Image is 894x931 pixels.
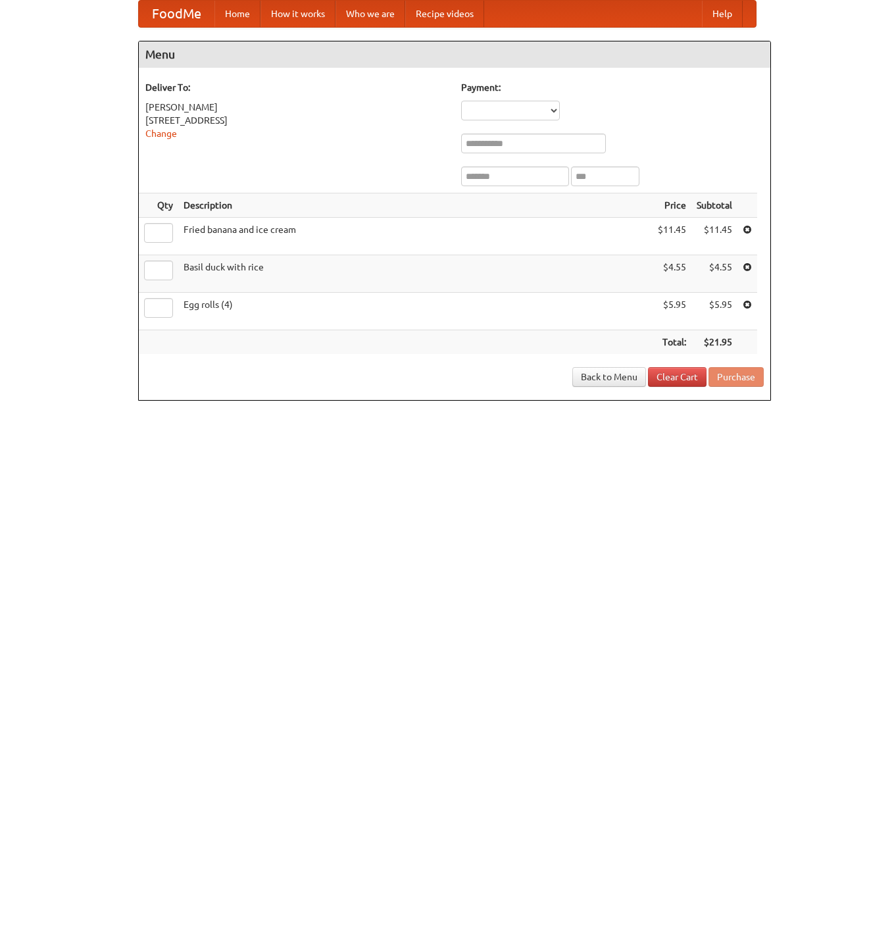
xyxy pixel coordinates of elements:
a: FoodMe [139,1,214,27]
div: [STREET_ADDRESS] [145,114,448,127]
a: Clear Cart [648,367,707,387]
td: Basil duck with rice [178,255,653,293]
th: Qty [139,193,178,218]
th: $21.95 [691,330,737,355]
div: [PERSON_NAME] [145,101,448,114]
td: $5.95 [691,293,737,330]
th: Price [653,193,691,218]
th: Total: [653,330,691,355]
a: Change [145,128,177,139]
a: Recipe videos [405,1,484,27]
th: Subtotal [691,193,737,218]
td: $4.55 [653,255,691,293]
a: Home [214,1,261,27]
a: How it works [261,1,335,27]
a: Who we are [335,1,405,27]
button: Purchase [708,367,764,387]
h4: Menu [139,41,770,68]
td: Fried banana and ice cream [178,218,653,255]
h5: Payment: [461,81,764,94]
td: $4.55 [691,255,737,293]
td: Egg rolls (4) [178,293,653,330]
a: Help [702,1,743,27]
th: Description [178,193,653,218]
td: $5.95 [653,293,691,330]
td: $11.45 [691,218,737,255]
h5: Deliver To: [145,81,448,94]
a: Back to Menu [572,367,646,387]
td: $11.45 [653,218,691,255]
